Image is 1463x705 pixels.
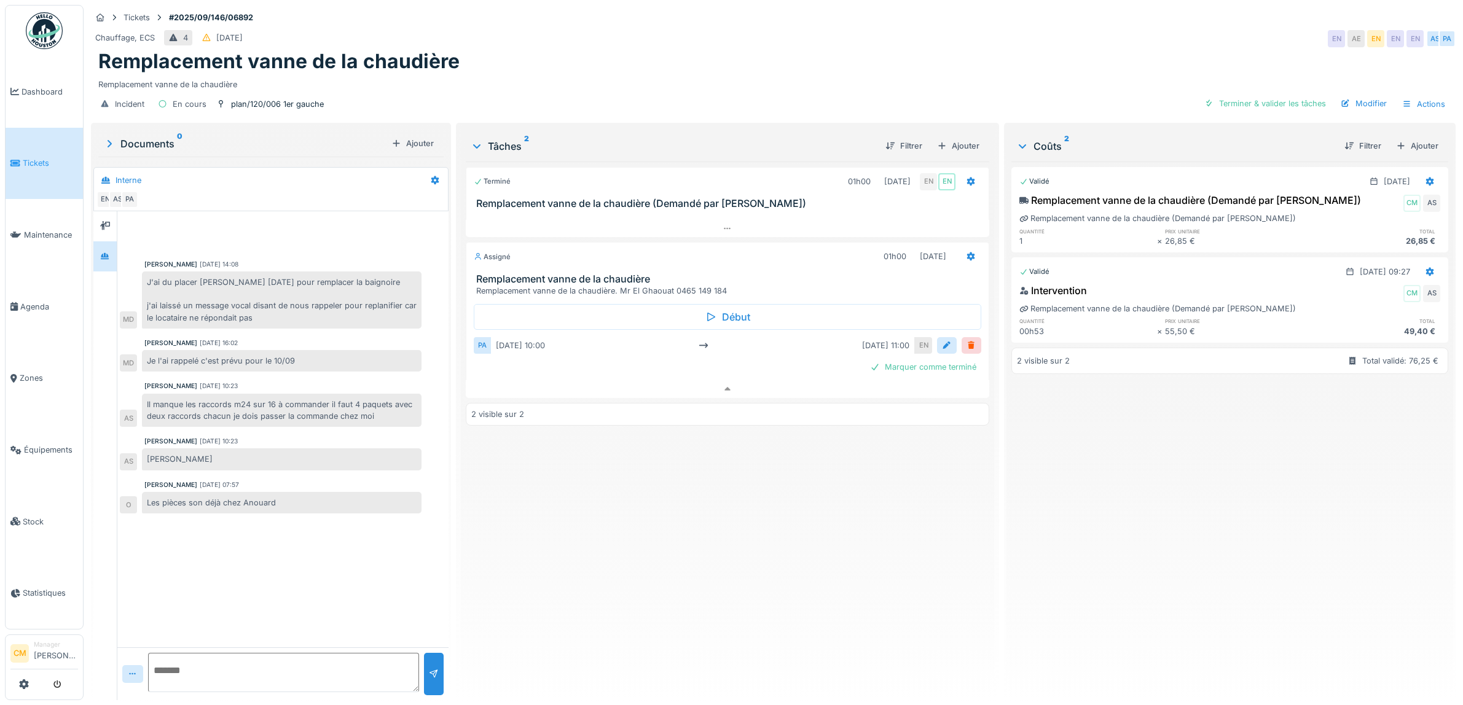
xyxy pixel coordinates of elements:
[144,480,197,489] div: [PERSON_NAME]
[1387,30,1404,47] div: EN
[24,444,78,456] span: Équipements
[1157,235,1165,247] div: ×
[142,448,422,470] div: [PERSON_NAME]
[200,381,238,391] div: [DATE] 10:23
[95,32,155,44] div: Chauffage, ECS
[1438,30,1456,47] div: PA
[1199,95,1331,112] div: Terminer & valider les tâches
[120,496,137,513] div: O
[884,251,906,262] div: 01h00
[164,12,258,23] strong: #2025/09/146/06892
[1019,303,1296,314] div: Remplacement vanne de la chaudière (Demandé par [PERSON_NAME])
[471,408,524,420] div: 2 visible sur 2
[474,252,511,262] div: Assigné
[6,486,83,558] a: Stock
[6,128,83,200] a: Tickets
[142,271,422,329] div: J'ai du placer [PERSON_NAME] [DATE] pour remplacer la baignoire j'ai laissé un message vocal disa...
[938,173,955,190] div: EN
[1303,317,1440,325] h6: total
[1019,193,1361,208] div: Remplacement vanne de la chaudière (Demandé par [PERSON_NAME])
[474,304,981,330] div: Début
[6,558,83,629] a: Statistiques
[932,138,984,154] div: Ajouter
[200,437,238,446] div: [DATE] 10:23
[120,311,137,329] div: MD
[177,136,182,151] sup: 0
[144,260,197,269] div: [PERSON_NAME]
[23,157,78,169] span: Tickets
[6,199,83,271] a: Maintenance
[120,410,137,427] div: AS
[144,381,197,391] div: [PERSON_NAME]
[200,480,239,489] div: [DATE] 07:57
[1423,195,1440,212] div: AS
[96,191,114,208] div: EN
[216,32,243,44] div: [DATE]
[6,414,83,486] a: Équipements
[183,32,188,44] div: 4
[142,394,422,427] div: Il manque les raccords m24 sur 16 à commander il faut 4 paquets avec deux raccords chacun je dois...
[231,98,324,110] div: plan/120/006 1er gauche
[98,50,460,73] h1: Remplacement vanne de la chaudière
[920,173,937,190] div: EN
[98,74,1448,90] div: Remplacement vanne de la chaudière
[476,273,984,285] h3: Remplacement vanne de la chaudière
[1303,235,1440,247] div: 26,85 €
[1303,227,1440,235] h6: total
[915,337,932,354] div: EN
[144,437,197,446] div: [PERSON_NAME]
[115,98,144,110] div: Incident
[124,12,150,23] div: Tickets
[1384,176,1410,187] div: [DATE]
[1403,285,1421,302] div: CM
[1426,30,1443,47] div: AS
[1019,235,1157,247] div: 1
[1157,325,1165,337] div: ×
[848,176,871,187] div: 01h00
[6,271,83,343] a: Agenda
[1336,95,1392,112] div: Modifier
[26,12,63,49] img: Badge_color-CXgf-gQk.svg
[20,372,78,384] span: Zones
[1406,30,1424,47] div: EN
[1019,176,1049,187] div: Validé
[23,516,78,528] span: Stock
[920,251,946,262] div: [DATE]
[20,301,78,313] span: Agenda
[200,338,238,348] div: [DATE] 16:02
[23,587,78,599] span: Statistiques
[142,492,422,513] div: Les pièces son déjà chez Anouard
[109,191,126,208] div: AS
[1016,139,1335,154] div: Coûts
[524,139,529,154] sup: 2
[121,191,138,208] div: PA
[386,135,439,152] div: Ajouter
[1423,285,1440,302] div: AS
[10,640,78,669] a: CM Manager[PERSON_NAME]
[142,350,422,372] div: Je l'ai rappelé c'est prévu pour le 10/09
[22,86,78,98] span: Dashboard
[1397,95,1451,113] div: Actions
[120,453,137,470] div: AS
[1165,227,1303,235] h6: prix unitaire
[474,337,491,354] div: PA
[1339,138,1386,154] div: Filtrer
[1017,355,1070,367] div: 2 visible sur 2
[34,640,78,649] div: Manager
[34,640,78,666] li: [PERSON_NAME]
[881,138,927,154] div: Filtrer
[1019,212,1296,224] div: Remplacement vanne de la chaudière (Demandé par [PERSON_NAME])
[471,139,876,154] div: Tâches
[6,56,83,128] a: Dashboard
[1019,283,1087,298] div: Intervention
[103,136,386,151] div: Documents
[6,343,83,415] a: Zones
[200,260,238,269] div: [DATE] 14:08
[1165,317,1303,325] h6: prix unitaire
[865,359,981,375] div: Marquer comme terminé
[1391,138,1443,154] div: Ajouter
[10,644,29,663] li: CM
[1165,325,1303,337] div: 55,50 €
[116,174,141,186] div: Interne
[1328,30,1345,47] div: EN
